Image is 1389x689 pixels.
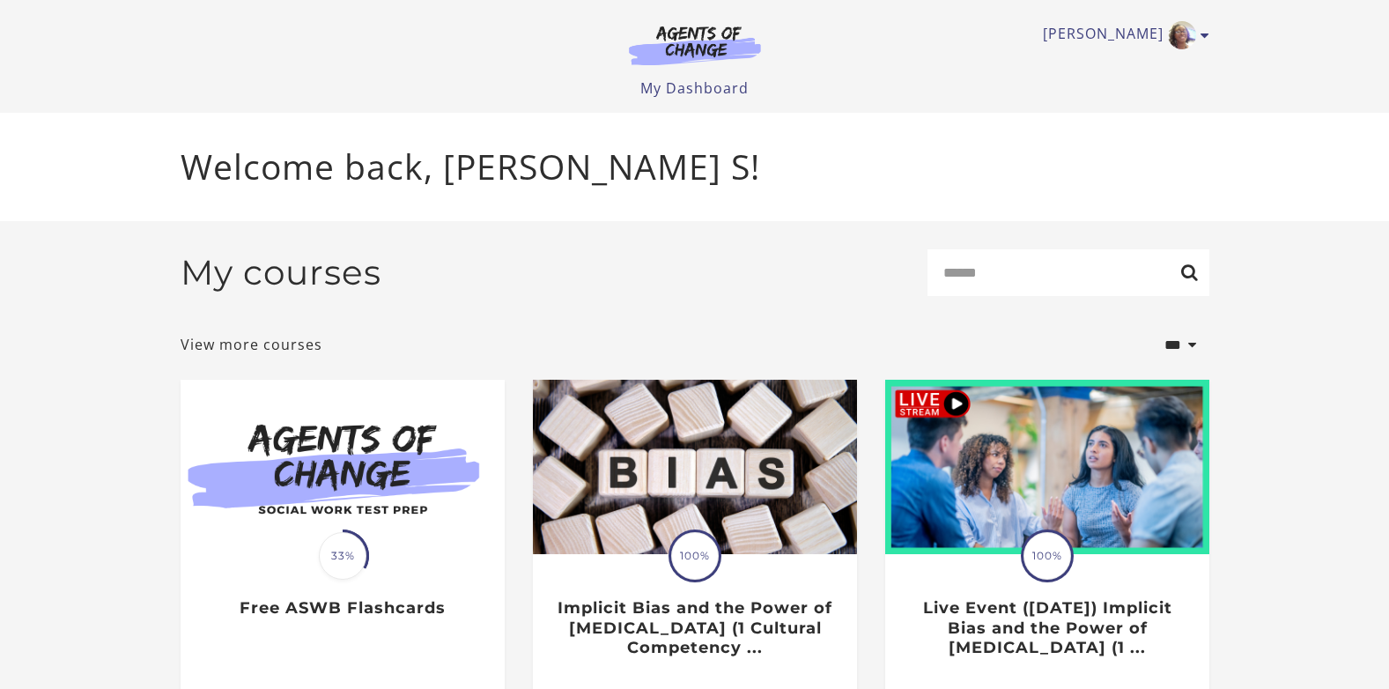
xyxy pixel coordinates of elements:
[671,532,719,580] span: 100%
[1023,532,1071,580] span: 100%
[199,598,485,619] h3: Free ASWB Flashcards
[551,598,838,658] h3: Implicit Bias and the Power of [MEDICAL_DATA] (1 Cultural Competency ...
[610,25,779,65] img: Agents of Change Logo
[1043,21,1201,49] a: Toggle menu
[904,598,1190,658] h3: Live Event ([DATE]) Implicit Bias and the Power of [MEDICAL_DATA] (1 ...
[181,141,1209,193] p: Welcome back, [PERSON_NAME] S!
[319,532,366,580] span: 33%
[181,334,322,355] a: View more courses
[640,78,749,98] a: My Dashboard
[181,252,381,293] h2: My courses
